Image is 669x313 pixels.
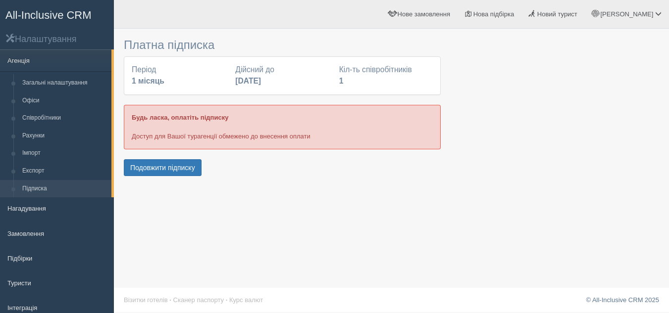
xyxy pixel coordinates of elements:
a: Загальні налаштування [18,74,111,92]
b: 1 місяць [132,77,164,85]
b: [DATE] [235,77,261,85]
a: Візитки готелів [124,296,168,304]
h3: Платна підписка [124,39,441,51]
span: All-Inclusive CRM [5,9,92,21]
div: Кіл-ть співробітників [334,64,438,87]
b: 1 [339,77,344,85]
a: Рахунки [18,127,111,145]
a: Курс валют [229,296,263,304]
span: Нова підбірка [473,10,515,18]
span: [PERSON_NAME] [600,10,653,18]
div: Дійсний до [230,64,334,87]
a: Сканер паспорту [173,296,224,304]
a: Підписка [18,180,111,198]
span: · [226,296,228,304]
a: Офіси [18,92,111,110]
button: Подовжити підписку [124,159,202,176]
span: · [169,296,171,304]
div: Період [127,64,230,87]
div: Доступ для Вашої турагенції обмежено до внесення оплати [124,105,441,149]
b: Будь ласка, оплатіть підписку [132,114,228,121]
a: Імпорт [18,144,111,162]
span: Нове замовлення [398,10,450,18]
span: Новий турист [537,10,577,18]
a: © All-Inclusive CRM 2025 [586,296,659,304]
a: Експорт [18,162,111,180]
a: Співробітники [18,109,111,127]
a: All-Inclusive CRM [0,0,113,28]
